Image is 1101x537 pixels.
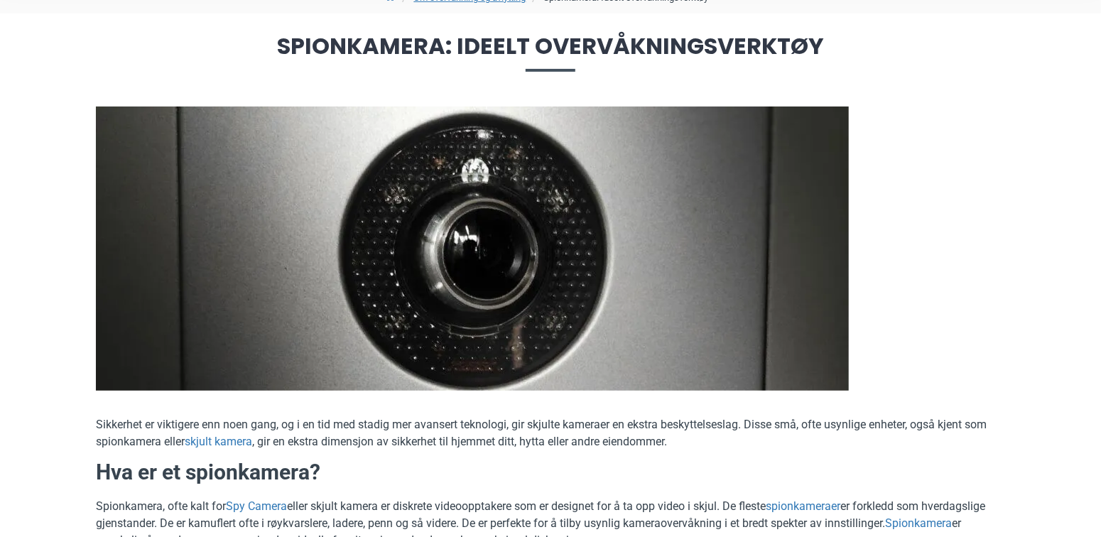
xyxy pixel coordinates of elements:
[766,498,840,515] a: spionkameraer
[96,460,320,484] strong: Hva er et spionkamera?
[885,515,952,532] a: Spionkamera
[226,498,287,515] a: Spy Camera
[82,35,1019,71] span: Spionkamera: Ideelt overvåkningsverktøy
[96,107,849,391] img: Spionkamera: Ideelt overvåkningsverktøy
[96,416,1005,450] p: Sikkerhet er viktigere enn noen gang, og i en tid med stadig mer avansert teknologi, gir skjulte ...
[185,433,252,450] a: skjult kamera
